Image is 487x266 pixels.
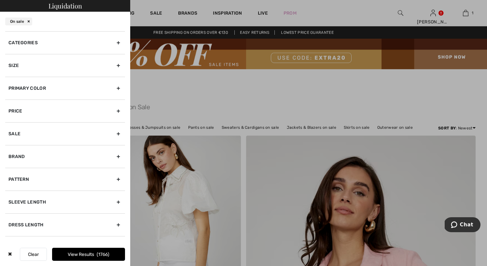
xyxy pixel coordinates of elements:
[5,213,125,236] div: Dress Length
[445,217,480,233] iframe: Opens a widget where you can chat to one of our agents
[5,54,125,77] div: Size
[5,18,32,25] div: On sale
[5,145,125,168] div: Brand
[97,252,109,257] span: 1766
[5,122,125,145] div: Sale
[5,248,15,261] div: ✖
[5,236,125,259] div: Occasion
[5,168,125,191] div: Pattern
[52,248,125,261] button: View Results1766
[20,248,47,261] button: Clear
[5,100,125,122] div: Price
[5,31,125,54] div: Categories
[5,191,125,213] div: Sleeve length
[5,77,125,100] div: Primary Color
